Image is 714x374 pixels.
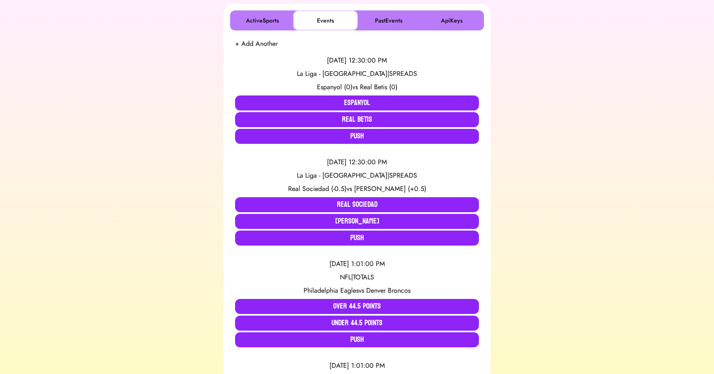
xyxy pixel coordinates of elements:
div: vs [235,286,479,296]
button: Push [235,332,479,347]
div: [DATE] 1:01:00 PM [235,361,479,371]
span: Denver Broncos [366,286,410,295]
div: vs [235,184,479,194]
button: Over 44.5 Points [235,299,479,314]
button: Under 44.5 Points [235,316,479,331]
div: vs [235,82,479,92]
div: La Liga - [GEOGRAPHIC_DATA] | SPREADS [235,171,479,181]
div: [DATE] 12:30:00 PM [235,157,479,167]
button: Real Sociedad [235,197,479,212]
div: [DATE] 1:01:00 PM [235,259,479,269]
button: Push [235,231,479,246]
button: Espanyol [235,95,479,110]
div: La Liga - [GEOGRAPHIC_DATA] | SPREADS [235,69,479,79]
span: Philadelphia Eagles [304,286,359,295]
button: PastEvents [358,12,419,29]
button: Real Betis [235,112,479,127]
div: [DATE] 12:30:00 PM [235,55,479,65]
div: NFL | TOTALS [235,272,479,282]
button: + Add Another [235,39,278,49]
button: [PERSON_NAME] [235,214,479,229]
span: [PERSON_NAME] (+0.5) [354,184,426,193]
button: Events [295,12,356,29]
span: Espanyol (0) [317,82,352,92]
button: Push [235,129,479,144]
button: ApiKeys [421,12,482,29]
button: ActiveSports [232,12,293,29]
span: Real Betis (0) [360,82,398,92]
span: Real Sociedad (-0.5) [288,184,347,193]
